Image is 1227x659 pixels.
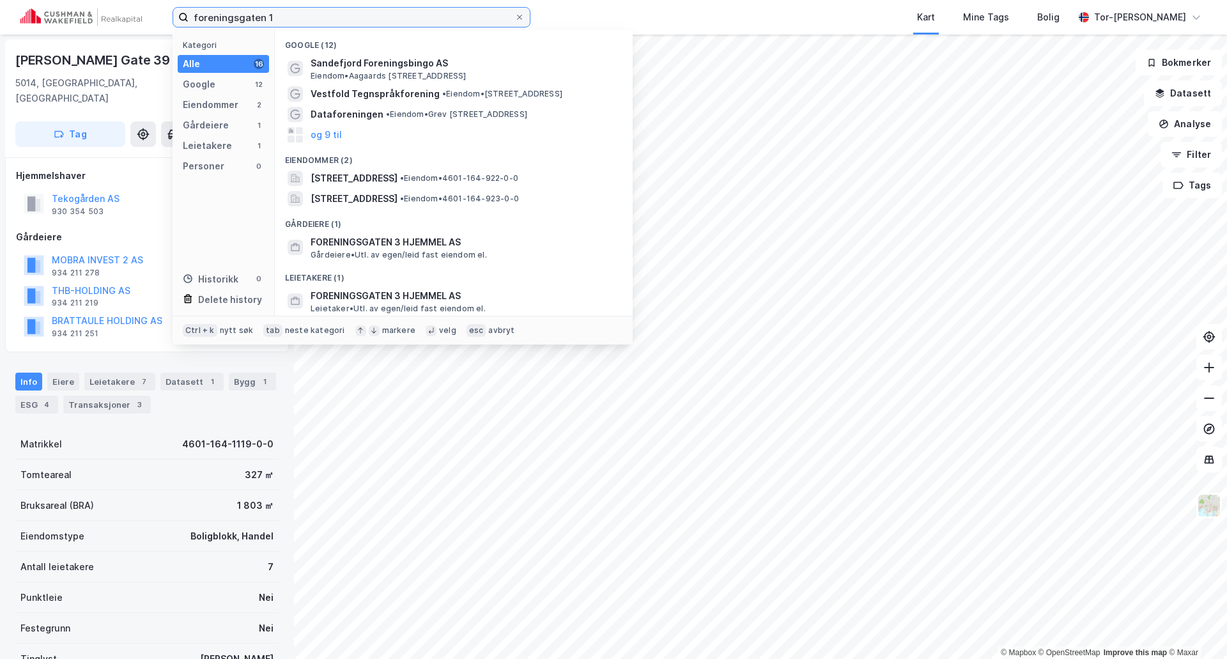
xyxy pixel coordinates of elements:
a: OpenStreetMap [1038,648,1100,657]
div: Leietakere [84,373,155,391]
div: Kategori [183,40,269,50]
div: neste kategori [285,325,345,336]
div: Alle [183,56,200,72]
span: • [386,109,390,119]
div: 12 [254,79,264,89]
div: ESG [15,396,58,414]
button: og 9 til [311,127,342,143]
button: Analyse [1148,111,1222,137]
div: Tor-[PERSON_NAME] [1094,10,1186,25]
div: 0 [254,274,264,284]
iframe: Chat Widget [1163,598,1227,659]
button: Filter [1161,142,1222,167]
div: 934 211 219 [52,298,98,308]
span: Sandefjord Foreningsbingo AS [311,56,617,71]
div: 930 354 503 [52,206,104,217]
div: avbryt [488,325,514,336]
div: Kontrollprogram for chat [1163,598,1227,659]
button: Tags [1162,173,1222,198]
span: • [442,89,446,98]
a: Mapbox [1001,648,1036,657]
div: Gårdeiere [183,118,229,133]
span: [STREET_ADDRESS] [311,191,397,206]
span: Dataforeningen [311,107,383,122]
button: Tag [15,121,125,147]
img: cushman-wakefield-realkapital-logo.202ea83816669bd177139c58696a8fa1.svg [20,8,142,26]
div: Nei [259,621,274,636]
img: Z [1197,493,1221,518]
button: Datasett [1144,81,1222,106]
div: Antall leietakere [20,559,94,575]
span: [STREET_ADDRESS] [311,171,397,186]
div: Bolig [1037,10,1060,25]
span: FORENINGSGATEN 3 HJEMMEL AS [311,288,617,304]
div: 4601-164-1119-0-0 [182,437,274,452]
div: 934 211 278 [52,268,100,278]
div: Google (12) [275,30,633,53]
div: Gårdeiere [16,229,278,245]
span: Gårdeiere • Utl. av egen/leid fast eiendom el. [311,250,487,260]
div: Nei [259,590,274,605]
div: 1 [254,120,264,130]
div: Kart [917,10,935,25]
div: Bruksareal (BRA) [20,498,94,513]
div: Eiendommer (2) [275,145,633,168]
div: Eiendommer [183,97,238,112]
div: Festegrunn [20,621,70,636]
div: Transaksjoner [63,396,151,414]
div: 1 [258,375,271,388]
div: Ctrl + k [183,324,217,337]
span: • [400,173,404,183]
a: Improve this map [1104,648,1167,657]
div: Boligblokk, Handel [190,529,274,544]
div: Google [183,77,215,92]
div: Punktleie [20,590,63,605]
div: Leietakere (1) [275,263,633,286]
div: Datasett [160,373,224,391]
div: Bygg [229,373,276,391]
div: markere [382,325,415,336]
div: tab [263,324,282,337]
div: 1 [254,141,264,151]
div: Leietakere [183,138,232,153]
input: Søk på adresse, matrikkel, gårdeiere, leietakere eller personer [189,8,514,27]
div: 327 ㎡ [245,467,274,483]
div: Eiere [47,373,79,391]
span: Eiendom • Grev [STREET_ADDRESS] [386,109,527,120]
div: 934 211 251 [52,329,98,339]
div: Eiendomstype [20,529,84,544]
div: [PERSON_NAME] Gate 39 [15,50,173,70]
span: Leietaker • Utl. av egen/leid fast eiendom el. [311,304,486,314]
span: Eiendom • 4601-164-922-0-0 [400,173,518,183]
div: esc [467,324,486,337]
div: Gårdeiere (1) [275,209,633,232]
div: 5014, [GEOGRAPHIC_DATA], [GEOGRAPHIC_DATA] [15,75,210,106]
div: 16 [254,59,264,69]
div: 7 [268,559,274,575]
div: 7 [137,375,150,388]
span: • [400,194,404,203]
span: Vestfold Tegnspråkforening [311,86,440,102]
span: Eiendom • Aagaards [STREET_ADDRESS] [311,71,467,81]
div: 1 803 ㎡ [237,498,274,513]
div: Tomteareal [20,467,72,483]
div: Matrikkel [20,437,62,452]
button: Bokmerker [1136,50,1222,75]
div: 3 [133,398,146,411]
div: Hjemmelshaver [16,168,278,183]
div: 0 [254,161,264,171]
span: Eiendom • 4601-164-923-0-0 [400,194,519,204]
div: nytt søk [220,325,254,336]
div: Historikk [183,272,238,287]
div: Mine Tags [963,10,1009,25]
span: FORENINGSGATEN 3 HJEMMEL AS [311,235,617,250]
div: Delete history [198,292,262,307]
div: Info [15,373,42,391]
div: 4 [40,398,53,411]
div: Personer [183,159,224,174]
span: Eiendom • [STREET_ADDRESS] [442,89,562,99]
div: velg [439,325,456,336]
div: 1 [206,375,219,388]
div: 2 [254,100,264,110]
